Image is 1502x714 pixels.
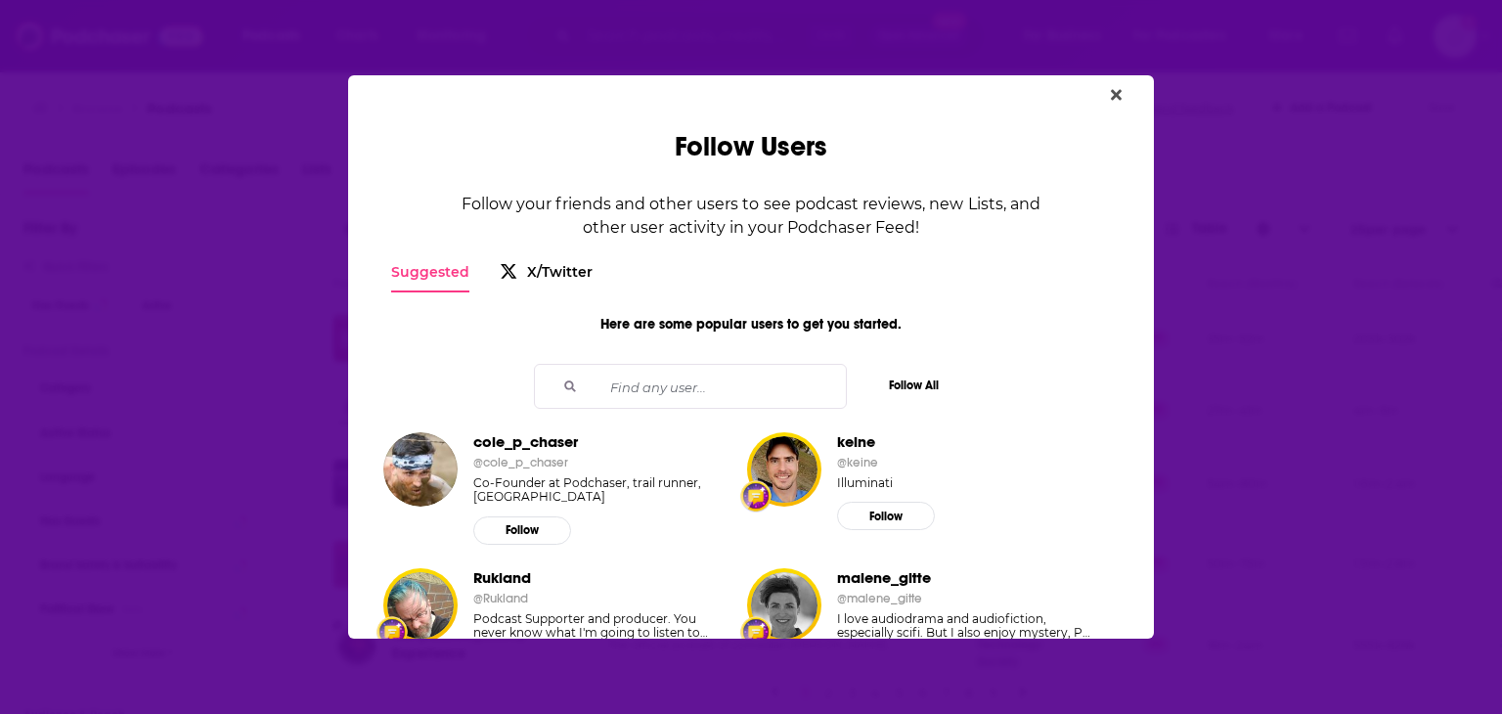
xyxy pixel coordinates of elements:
img: User Badge Icon [739,615,773,648]
div: Follow your friends and other users to see podcast reviews, new Lists, and other user activity in... [426,193,1076,240]
div: Podcast Supporter and producer. You never know what I'm going to listen to next. But odds are I w... [473,612,728,641]
img: cole_p_chaser [383,432,458,507]
img: User Badge Icon [739,479,773,513]
div: Search [534,364,847,409]
input: Find any user... [593,365,830,408]
img: User Badge Icon [375,615,409,648]
div: @keine [837,455,1091,470]
a: cole_p_chaser [473,432,728,470]
div: keine [837,432,1091,451]
div: @cole_p_chaser [473,455,728,470]
a: X/Twitter [501,263,593,292]
a: malene_gitte [837,568,1091,606]
div: cole_p_chaser [473,432,728,451]
div: Follow Users [375,130,1126,163]
img: keine [751,436,817,503]
div: I love audiodrama and audiofiction, especially scifi. But I also enjoy mystery, PI drama, politic... [837,612,1091,641]
a: keine [837,432,1091,470]
div: malene_gitte [837,568,1091,587]
div: CloseFollow UsersFollow your friends and other users to see podcast reviews, new Lists, and other... [348,75,1154,639]
div: @Rukland [473,591,728,606]
img: malene_gitte [751,572,817,639]
button: Close [1103,83,1129,108]
a: Rukland [473,568,728,606]
div: Co-Founder at Podchaser, trail runner, [GEOGRAPHIC_DATA] [473,476,728,505]
div: Here are some popular users to get you started. [600,316,902,333]
button: Follow [473,516,571,545]
button: Follow All [859,364,968,407]
div: Rukland [473,568,728,587]
div: @malene_gitte [837,591,1091,606]
div: Illuminati [837,476,1091,490]
button: Follow [837,502,935,530]
a: Suggested [391,263,469,292]
img: Rukland [387,572,454,639]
